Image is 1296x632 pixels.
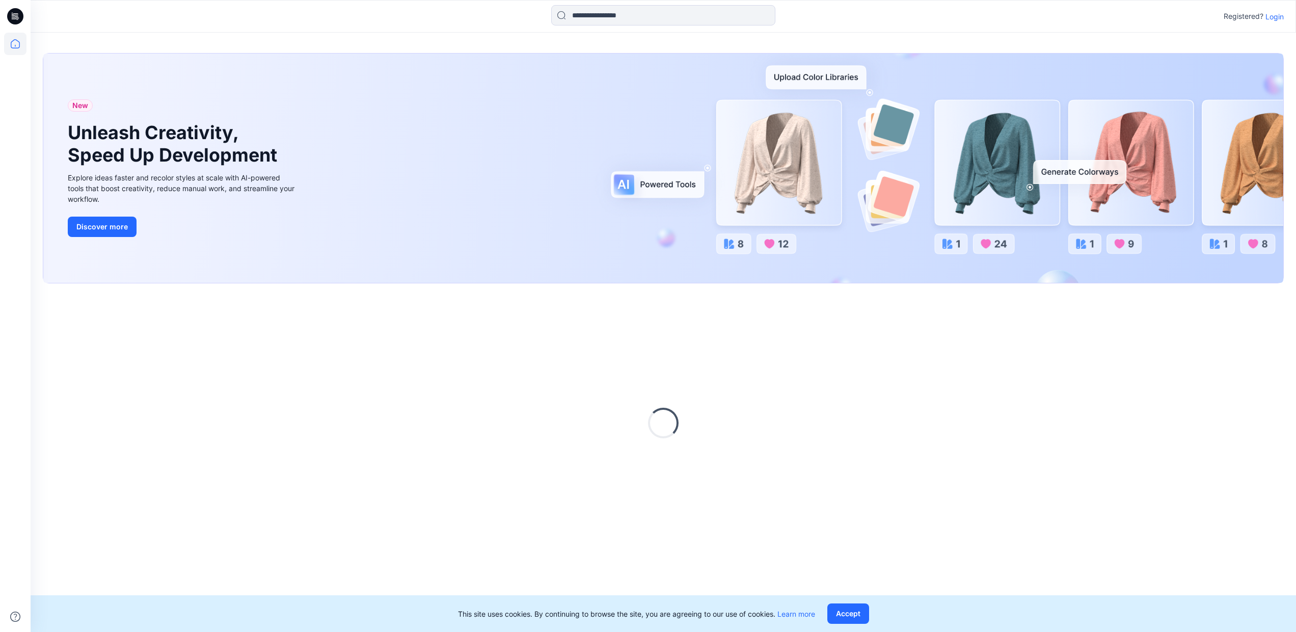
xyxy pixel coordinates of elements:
[1224,10,1263,22] p: Registered?
[1265,11,1284,22] p: Login
[72,99,88,112] span: New
[458,609,815,619] p: This site uses cookies. By continuing to browse the site, you are agreeing to our use of cookies.
[68,217,297,237] a: Discover more
[777,610,815,618] a: Learn more
[68,172,297,204] div: Explore ideas faster and recolor styles at scale with AI-powered tools that boost creativity, red...
[68,217,137,237] button: Discover more
[68,122,282,166] h1: Unleash Creativity, Speed Up Development
[827,603,869,624] button: Accept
